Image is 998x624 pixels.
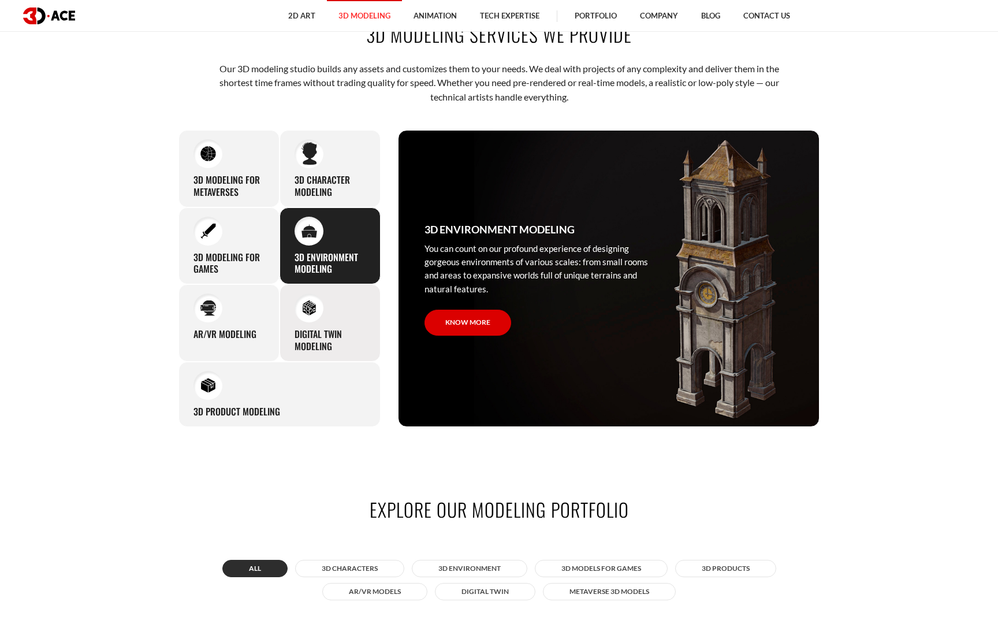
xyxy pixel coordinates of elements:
[200,300,216,316] img: AR/VR modeling
[295,328,366,352] h3: Digital Twin modeling
[200,223,216,239] img: 3D modeling for games
[222,560,288,577] button: All
[412,560,527,577] button: 3D Environment
[200,146,216,161] img: 3D Modeling for Metaverses
[543,583,676,600] button: Metaverse 3D Models
[535,560,668,577] button: 3D Models for Games
[178,496,820,522] h2: Explore our modeling portfolio
[193,328,256,340] h3: AR/VR modeling
[424,242,661,296] p: You can count on our profound experience of designing gorgeous environments of various scales: fr...
[193,406,280,418] h3: 3D Product Modeling
[675,560,776,577] button: 3D Products
[322,583,427,600] button: AR/VR Models
[295,560,404,577] button: 3D Characters
[200,377,216,393] img: 3D Product Modeling
[424,221,575,237] h3: 3D environment modeling
[301,300,317,316] img: Digital Twin modeling
[193,174,265,198] h3: 3D Modeling for Metaverses
[301,142,317,166] img: 3D character modeling
[215,62,784,104] p: Our 3D modeling studio builds any assets and customizes them to your needs. We deal with projects...
[295,251,366,276] h3: 3D environment modeling
[301,224,317,238] img: 3D environment modeling
[435,583,535,600] button: Digital twin
[178,21,820,47] h2: 3D modeling services we provide
[295,174,366,198] h3: 3D character modeling
[193,251,265,276] h3: 3D modeling for games
[23,8,75,24] img: logo dark
[424,310,511,336] a: Know more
